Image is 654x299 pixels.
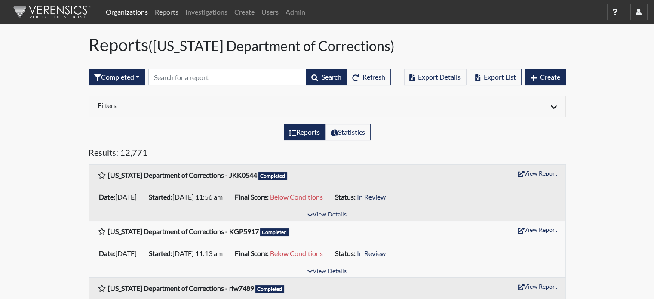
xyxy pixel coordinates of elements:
[258,172,288,180] span: Completed
[335,249,356,257] b: Status:
[357,249,386,257] span: In Review
[270,193,323,201] span: Below Conditions
[270,249,323,257] span: Below Conditions
[282,3,309,21] a: Admin
[255,285,285,293] span: Completed
[306,69,347,85] button: Search
[108,171,257,179] b: [US_STATE] Department of Corrections - JKK0544
[148,69,306,85] input: Search by Registration ID, Interview Number, or Investigation Name.
[258,3,282,21] a: Users
[362,73,385,81] span: Refresh
[108,227,259,235] b: [US_STATE] Department of Corrections - KGP5917
[91,101,563,111] div: Click to expand/collapse filters
[89,69,145,85] div: Filter by interview status
[235,193,269,201] b: Final Score:
[235,249,269,257] b: Final Score:
[148,37,395,54] small: ([US_STATE] Department of Corrections)
[151,3,182,21] a: Reports
[525,69,566,85] button: Create
[357,193,386,201] span: In Review
[514,280,561,293] button: View Report
[540,73,560,81] span: Create
[325,124,371,140] label: View statistics about completed interviews
[149,249,172,257] b: Started:
[231,3,258,21] a: Create
[89,34,566,55] h1: Reports
[335,193,356,201] b: Status:
[304,209,350,221] button: View Details
[322,73,341,81] span: Search
[304,266,350,277] button: View Details
[89,147,566,161] h5: Results: 12,771
[182,3,231,21] a: Investigations
[95,247,145,260] li: [DATE]
[260,228,289,236] span: Completed
[514,223,561,236] button: View Report
[470,69,522,85] button: Export List
[108,284,254,292] b: [US_STATE] Department of Corrections - rlw7489
[145,247,231,260] li: [DATE] 11:13 am
[347,69,391,85] button: Refresh
[514,166,561,180] button: View Report
[418,73,461,81] span: Export Details
[284,124,325,140] label: View the list of reports
[484,73,516,81] span: Export List
[102,3,151,21] a: Organizations
[89,69,145,85] button: Completed
[95,190,145,204] li: [DATE]
[149,193,172,201] b: Started:
[99,249,115,257] b: Date:
[404,69,466,85] button: Export Details
[145,190,231,204] li: [DATE] 11:56 am
[98,101,321,109] h6: Filters
[99,193,115,201] b: Date:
